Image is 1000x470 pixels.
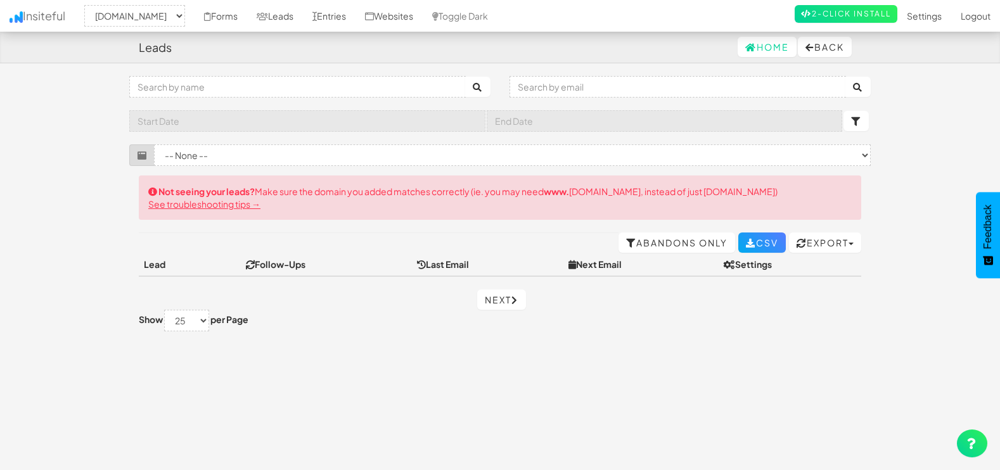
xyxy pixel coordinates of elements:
label: per Page [210,313,248,326]
div: Make sure the domain you added matches correctly (ie. you may need [DOMAIN_NAME], instead of just... [139,175,861,220]
a: Home [738,37,797,57]
strong: www. [544,186,569,197]
button: Back [798,37,852,57]
button: Feedback - Show survey [976,192,1000,278]
a: See troubleshooting tips → [148,198,260,210]
input: Start Date [129,110,485,132]
h4: Leads [139,41,172,54]
button: Export [789,232,861,253]
span: Feedback [982,205,994,249]
label: Show [139,313,163,326]
a: CSV [738,232,786,253]
input: Search by email [510,76,846,98]
a: Next [477,289,526,310]
input: Search by name [129,76,466,98]
th: Next Email [563,253,719,276]
th: Follow-Ups [241,253,411,276]
img: icon.png [10,11,23,23]
th: Last Email [412,253,564,276]
th: Settings [719,253,861,276]
th: Lead [139,253,216,276]
input: End Date [487,110,843,132]
a: Abandons Only [619,232,735,253]
a: 2-Click Install [795,5,897,23]
strong: Not seeing your leads? [158,186,255,197]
